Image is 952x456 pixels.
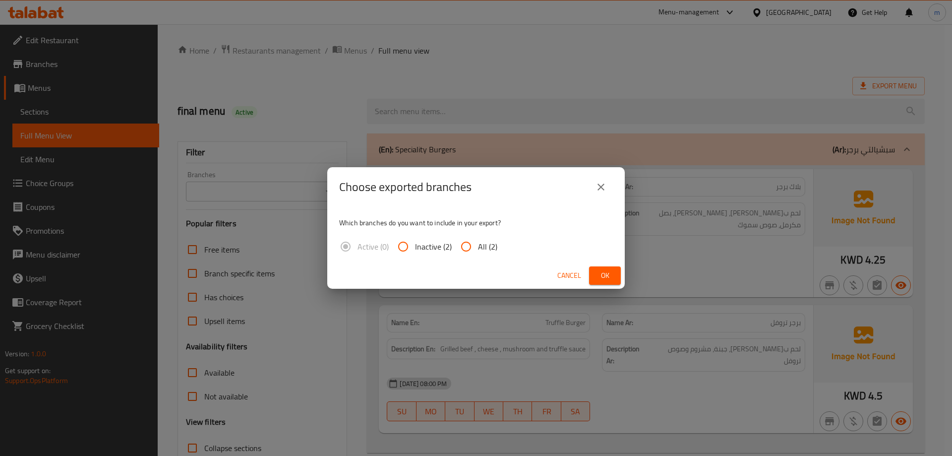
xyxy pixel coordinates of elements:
button: close [589,175,613,199]
span: Inactive (2) [415,241,452,253]
p: Which branches do you want to include in your export? [339,218,613,228]
span: Ok [597,269,613,282]
button: Cancel [553,266,585,285]
span: Active (0) [357,241,389,253]
h2: Choose exported branches [339,179,472,195]
span: Cancel [557,269,581,282]
span: All (2) [478,241,497,253]
button: Ok [589,266,621,285]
